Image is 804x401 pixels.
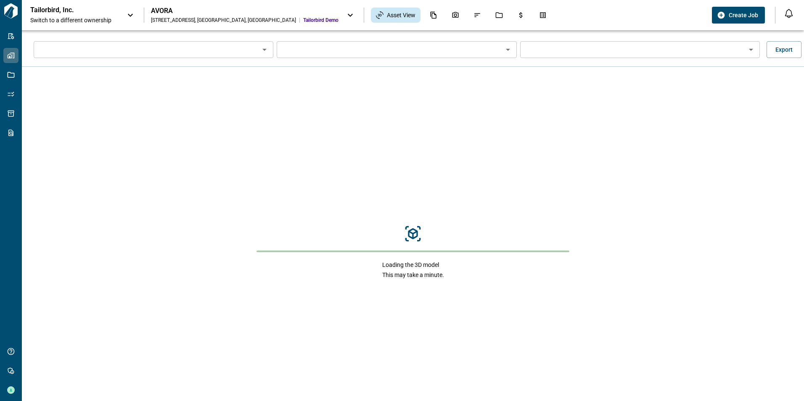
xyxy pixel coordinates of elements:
[371,8,421,23] div: Asset View
[745,44,757,55] button: Open
[259,44,270,55] button: Open
[382,271,444,279] span: This may take a minute.
[782,7,796,20] button: Open notification feed
[534,8,552,22] div: Takeoff Center
[303,17,339,24] span: Tailorbird Demo
[387,11,415,19] span: Asset View
[30,6,106,14] p: Tailorbird, Inc.
[468,8,486,22] div: Issues & Info
[151,7,339,15] div: AVORA
[425,8,442,22] div: Documents
[151,17,296,24] div: [STREET_ADDRESS] , [GEOGRAPHIC_DATA] , [GEOGRAPHIC_DATA]
[382,261,444,269] span: Loading the 3D model
[775,45,793,54] span: Export
[502,44,514,55] button: Open
[767,41,801,58] button: Export
[712,7,765,24] button: Create Job
[30,16,119,24] span: Switch to a different ownership
[490,8,508,22] div: Jobs
[729,11,758,19] span: Create Job
[447,8,464,22] div: Photos
[512,8,530,22] div: Budgets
